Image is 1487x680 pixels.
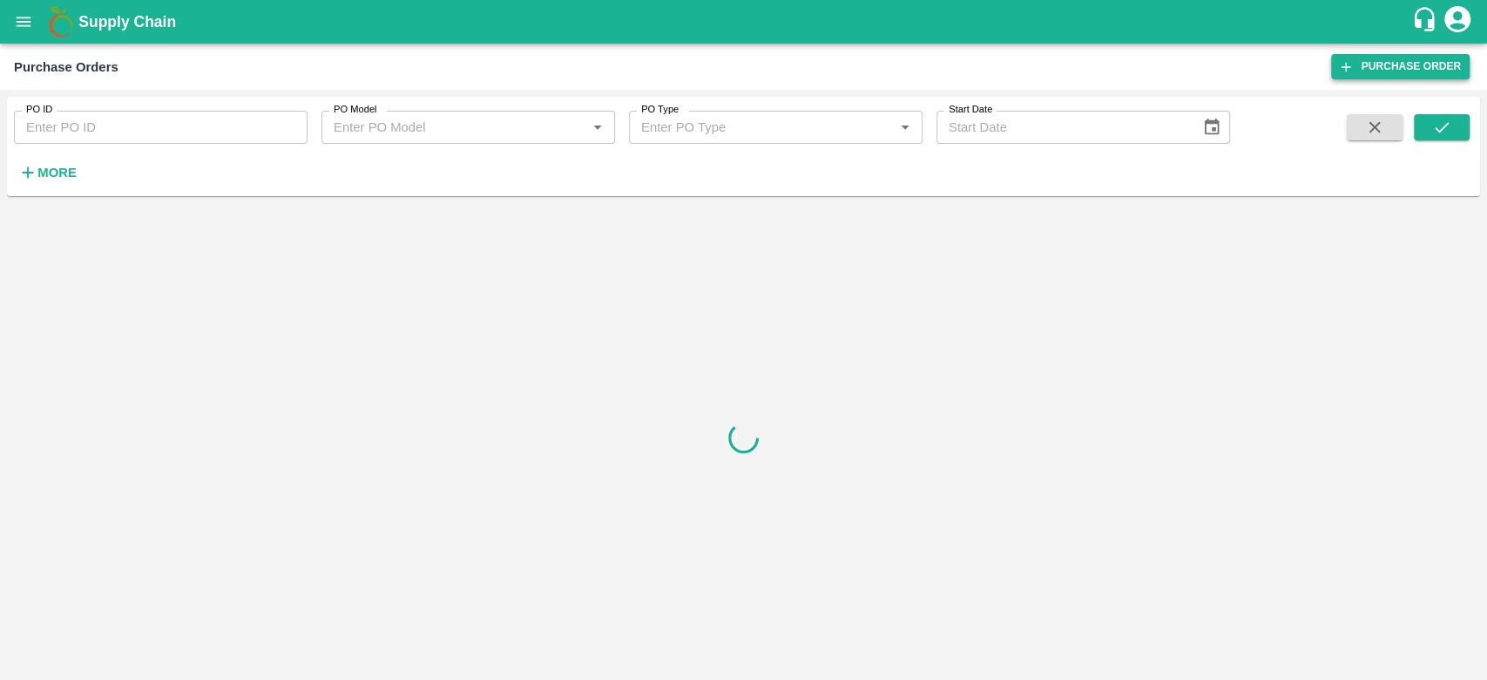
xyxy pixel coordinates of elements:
button: Choose date [1195,111,1228,144]
img: logo [44,4,78,39]
input: Start Date [936,111,1188,144]
a: Purchase Order [1331,54,1470,79]
button: open drawer [3,2,44,42]
button: Open [894,116,916,139]
div: Purchase Orders [14,56,118,78]
input: Enter PO Model [327,116,581,139]
b: Supply Chain [78,13,176,31]
input: Enter PO Type [634,116,889,139]
label: Start Date [949,103,992,117]
a: Supply Chain [78,10,1411,34]
label: PO ID [26,103,52,117]
button: More [14,158,81,187]
input: Enter PO ID [14,111,308,144]
div: account of current user [1442,3,1473,40]
button: Open [586,116,609,139]
label: PO Type [641,103,679,117]
label: PO Model [334,103,377,117]
strong: More [37,166,77,180]
div: customer-support [1411,6,1442,37]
